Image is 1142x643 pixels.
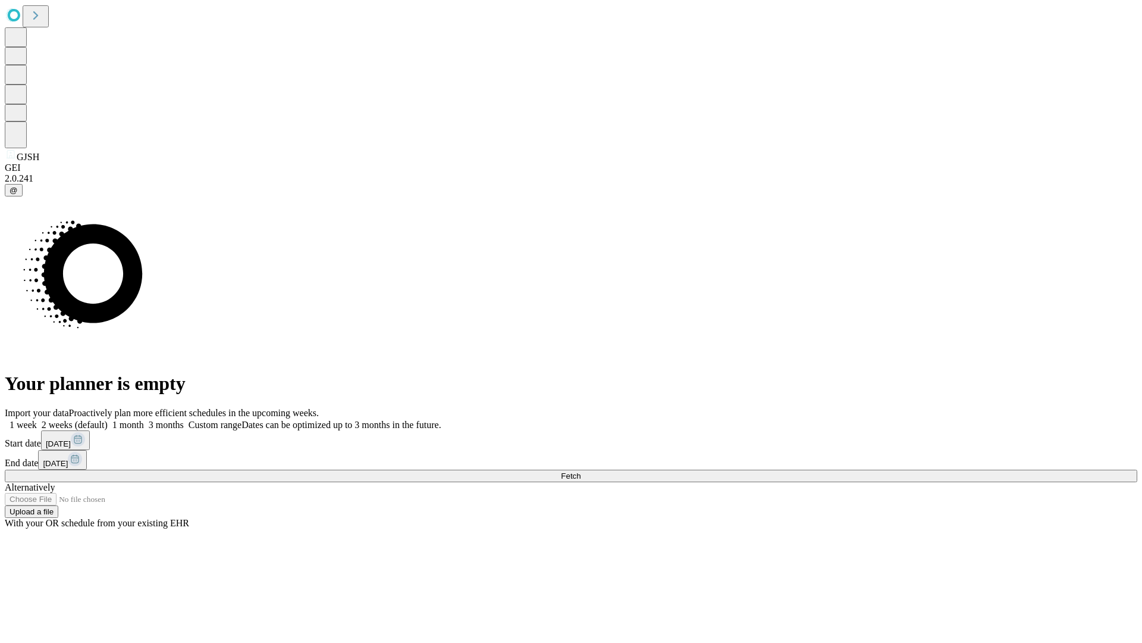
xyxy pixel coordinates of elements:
span: With your OR schedule from your existing EHR [5,518,189,528]
span: GJSH [17,152,39,162]
span: Import your data [5,408,69,418]
button: [DATE] [41,430,90,450]
span: [DATE] [43,459,68,468]
span: 2 weeks (default) [42,420,108,430]
button: Upload a file [5,505,58,518]
span: Custom range [189,420,241,430]
span: Fetch [561,472,581,480]
div: Start date [5,430,1137,450]
button: @ [5,184,23,196]
span: 1 week [10,420,37,430]
h1: Your planner is empty [5,373,1137,395]
span: [DATE] [46,439,71,448]
div: GEI [5,163,1137,173]
div: End date [5,450,1137,470]
span: @ [10,186,18,195]
div: 2.0.241 [5,173,1137,184]
span: Proactively plan more efficient schedules in the upcoming weeks. [69,408,319,418]
span: 3 months [149,420,184,430]
button: [DATE] [38,450,87,470]
button: Fetch [5,470,1137,482]
span: Alternatively [5,482,55,492]
span: Dates can be optimized up to 3 months in the future. [241,420,441,430]
span: 1 month [112,420,144,430]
